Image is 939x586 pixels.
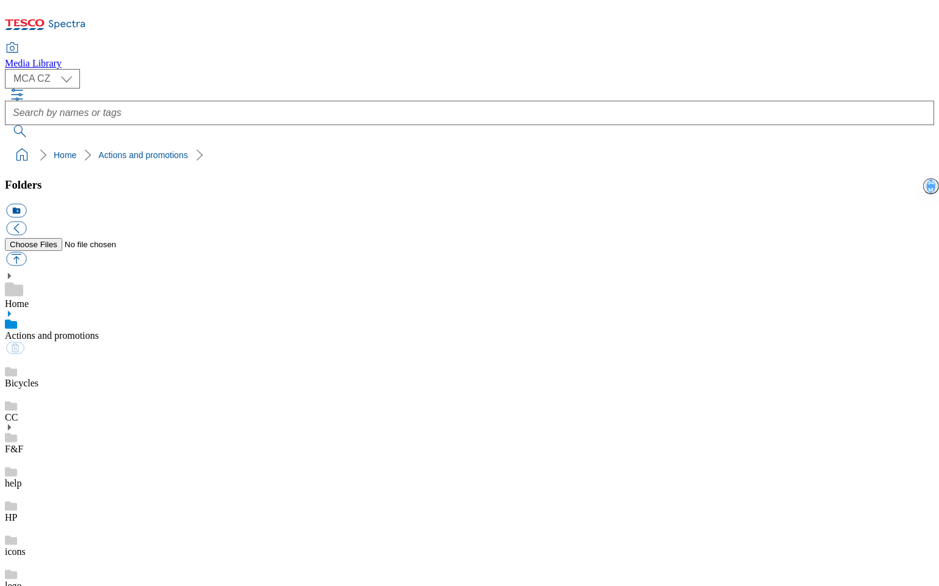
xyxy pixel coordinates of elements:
h3: Folders [5,178,934,192]
a: Actions and promotions [98,150,187,160]
a: Home [5,298,29,309]
a: Home [54,150,76,160]
input: Search by names or tags [5,101,934,125]
a: HP [5,512,17,523]
nav: breadcrumb [5,143,934,167]
a: Actions and promotions [5,330,99,341]
span: Media Library [5,58,62,68]
a: help [5,478,22,488]
a: icons [5,546,26,557]
a: Media Library [5,43,62,69]
a: CC [5,412,18,422]
a: F&F [5,444,23,454]
a: home [12,145,32,165]
a: Bicycles [5,378,38,388]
